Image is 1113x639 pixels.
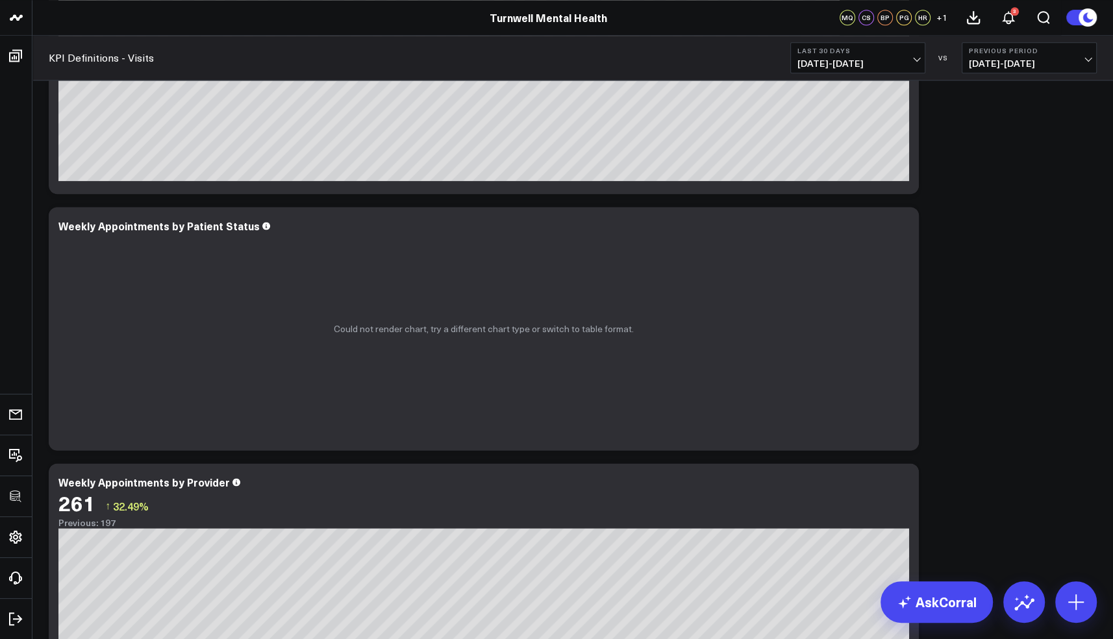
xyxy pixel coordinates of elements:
span: [DATE] - [DATE] [797,58,918,69]
div: 261 [58,491,95,514]
div: PG [896,10,912,25]
span: ↑ [105,498,110,514]
div: BP [877,10,893,25]
span: + 1 [936,13,947,22]
div: Previous: 197 [58,518,909,528]
div: VS [932,54,955,62]
div: CS [858,10,874,25]
div: HR [915,10,931,25]
p: Could not render chart, try a different chart type or switch to table format. [334,324,634,334]
span: [DATE] - [DATE] [969,58,1090,69]
button: Previous Period[DATE]-[DATE] [962,42,1097,73]
div: Weekly Appointments by Patient Status [58,219,260,233]
a: AskCorral [881,581,993,623]
div: Weekly Appointments by Provider [58,475,230,489]
a: KPI Definitions - Visits [49,51,154,65]
button: Last 30 Days[DATE]-[DATE] [790,42,925,73]
b: Previous Period [969,47,1090,54]
b: Last 30 Days [797,47,918,54]
div: MQ [840,10,855,25]
span: 32.49% [113,499,149,513]
button: +1 [934,10,949,25]
div: 3 [1010,7,1019,16]
a: Turnwell Mental Health [490,10,607,25]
